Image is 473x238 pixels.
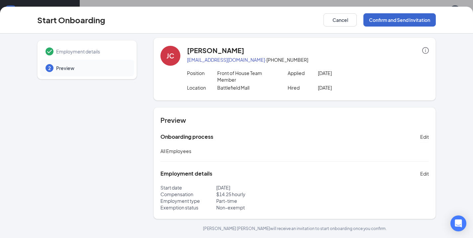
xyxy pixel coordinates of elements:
p: [DATE] [318,84,378,91]
p: · [PHONE_NUMBER] [187,56,429,63]
span: Preview [56,65,127,71]
p: Applied [288,70,318,76]
p: Location [187,84,217,91]
p: Compensation [160,191,216,198]
button: Confirm and Send Invitation [363,13,436,27]
p: Employment type [160,198,216,204]
div: Open Intercom Messenger [450,215,466,231]
a: [EMAIL_ADDRESS][DOMAIN_NAME] [187,57,265,63]
p: Part-time [216,198,295,204]
h3: Start Onboarding [37,14,105,26]
p: Hired [288,84,318,91]
svg: Checkmark [46,47,53,55]
button: Cancel [324,13,357,27]
p: Battlefield Mall [217,84,278,91]
p: Exemption status [160,204,216,211]
span: Edit [420,170,429,177]
span: 2 [48,65,51,71]
h5: Onboarding process [160,133,213,140]
span: All Employees [160,148,191,154]
p: [DATE] [318,70,378,76]
p: [PERSON_NAME] [PERSON_NAME] will receive an invitation to start onboarding once you confirm. [153,226,436,231]
h5: Employment details [160,170,212,177]
p: Position [187,70,217,76]
p: Non-exempt [216,204,295,211]
p: $ 14.25 hourly [216,191,295,198]
h4: Preview [160,116,429,125]
p: Start date [160,184,216,191]
span: Edit [420,133,429,140]
h4: [PERSON_NAME] [187,46,244,55]
p: Front of House Team Member [217,70,278,83]
p: [DATE] [216,184,295,191]
button: Edit [420,131,429,142]
span: Employment details [56,48,127,55]
div: JC [166,51,174,60]
button: Edit [420,168,429,179]
span: info-circle [422,47,429,54]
